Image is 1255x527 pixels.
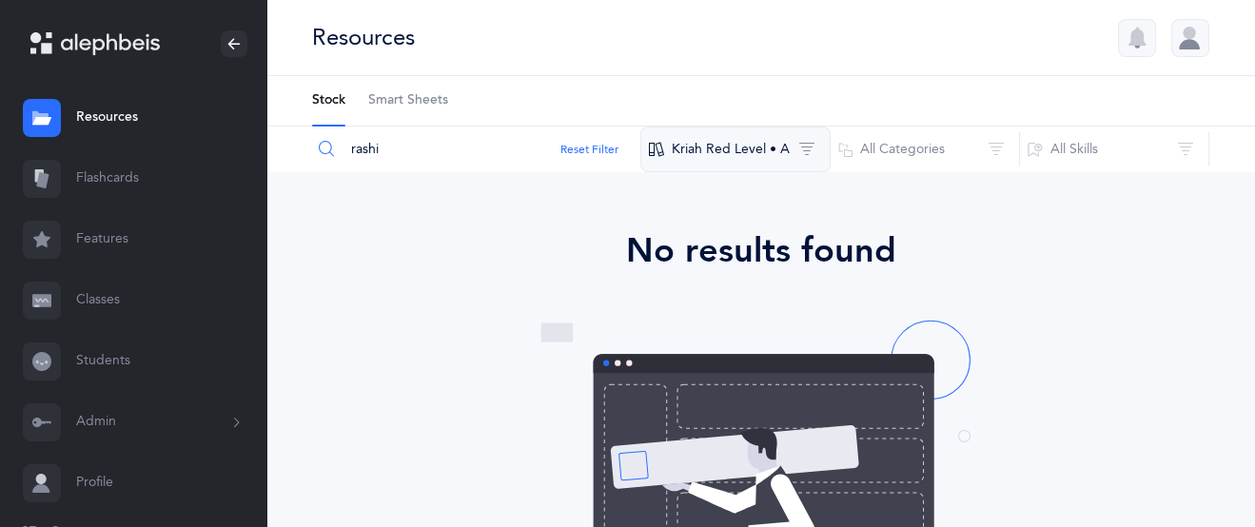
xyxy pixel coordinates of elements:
span: Smart Sheets [368,91,448,110]
div: Resources [312,22,415,53]
input: Search Resources [311,127,641,172]
iframe: Drift Widget Chat Controller [1160,432,1232,504]
button: All Categories [830,127,1020,172]
div: No results found [320,225,1202,277]
button: Kriah Red Level • A [640,127,831,172]
button: All Skills [1019,127,1209,172]
button: Reset Filter [560,141,618,158]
